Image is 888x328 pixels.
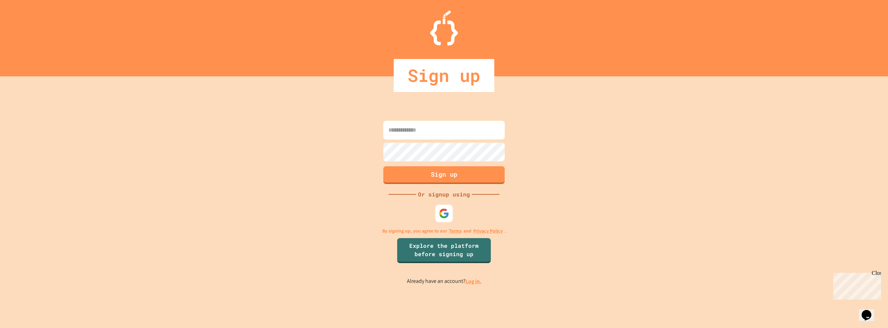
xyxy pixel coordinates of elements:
div: Sign up [394,59,494,92]
p: By signing up, you agree to our and . [382,227,506,235]
button: Sign up [383,166,505,184]
img: Logo.svg [430,10,458,45]
img: google-icon.svg [439,208,449,218]
div: Chat with us now!Close [3,3,48,44]
p: Already have an account? [407,277,481,286]
a: Privacy Policy [473,227,503,235]
iframe: chat widget [859,300,881,321]
iframe: chat widget [830,270,881,300]
a: Terms [449,227,462,235]
div: Or signup using [416,190,472,199]
a: Log in. [466,278,481,285]
a: Explore the platform before signing up [397,238,491,263]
